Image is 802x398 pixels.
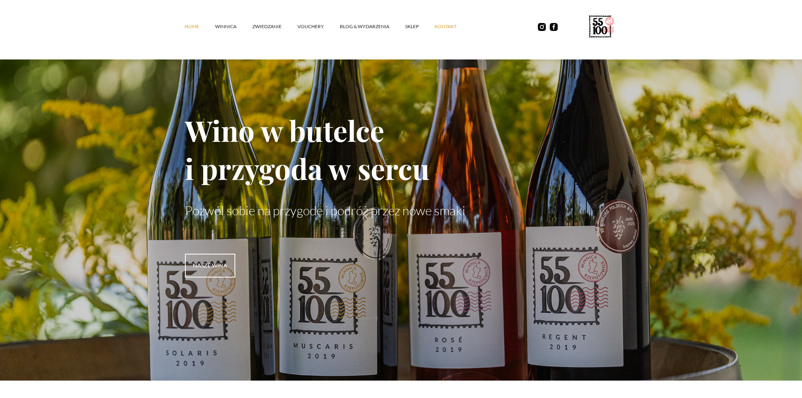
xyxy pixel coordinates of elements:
[252,15,297,38] a: ZWIEDZANIE
[185,203,617,218] p: Pozwól sobie na przygodę i podróż przez nowe smaki
[185,111,617,187] h1: Wino w butelce i przygoda w sercu
[434,15,472,38] a: kontakt
[405,15,434,38] a: SKLEP
[340,15,405,38] a: Blog & Wydarzenia
[297,15,340,38] a: vouchery
[185,254,235,277] a: nasze wina
[215,15,252,38] a: winnica
[185,15,215,38] a: Home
